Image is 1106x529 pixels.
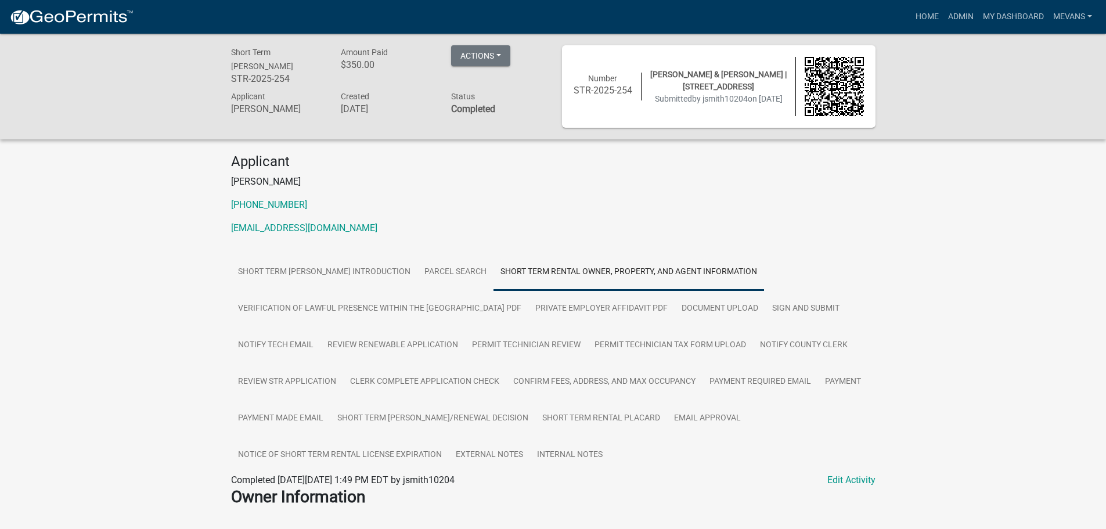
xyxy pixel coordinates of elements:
[675,290,765,328] a: Document Upload
[231,222,377,233] a: [EMAIL_ADDRESS][DOMAIN_NAME]
[231,254,417,291] a: Short Term [PERSON_NAME] Introduction
[451,92,475,101] span: Status
[650,70,787,91] span: [PERSON_NAME] & [PERSON_NAME] | [STREET_ADDRESS]
[765,290,846,328] a: Sign and Submit
[978,6,1049,28] a: My Dashboard
[341,92,369,101] span: Created
[818,364,868,401] a: Payment
[231,400,330,437] a: Payment Made Email
[231,437,449,474] a: Notice of Short Term Rental License Expiration
[588,74,617,83] span: Number
[493,254,764,291] a: Short Term Rental Owner, Property, and Agent Information
[341,48,388,57] span: Amount Paid
[231,48,293,71] span: Short Term [PERSON_NAME]
[702,364,818,401] a: Payment Required Email
[231,474,455,485] span: Completed [DATE][DATE] 1:49 PM EDT by jsmith10204
[231,73,324,84] h6: STR-2025-254
[231,175,876,189] p: [PERSON_NAME]
[528,290,675,328] a: Private Employer Affidavit PDF
[231,327,320,364] a: Notify Tech Email
[343,364,506,401] a: Clerk Complete Application Check
[655,94,783,103] span: Submitted on [DATE]
[574,85,633,96] h6: STR-2025-254
[827,473,876,487] a: Edit Activity
[231,290,528,328] a: Verification of Lawful Presence within the [GEOGRAPHIC_DATA] PDF
[805,57,864,116] img: QR code
[417,254,493,291] a: Parcel search
[451,45,510,66] button: Actions
[341,103,434,114] h6: [DATE]
[530,437,610,474] a: Internal Notes
[231,199,307,210] a: [PHONE_NUMBER]
[692,94,748,103] span: by jsmith10204
[231,92,265,101] span: Applicant
[753,327,855,364] a: Notify County Clerk
[341,59,434,70] h6: $350.00
[231,487,365,506] strong: Owner Information
[320,327,465,364] a: Review Renewable Application
[911,6,943,28] a: Home
[330,400,535,437] a: Short Term [PERSON_NAME]/Renewal Decision
[451,103,495,114] strong: Completed
[449,437,530,474] a: External Notes
[535,400,667,437] a: Short Term Rental Placard
[1049,6,1097,28] a: Mevans
[465,327,588,364] a: Permit Technician Review
[506,364,702,401] a: Confirm Fees, Address, and Max Occupancy
[588,327,753,364] a: Permit Technician Tax Form Upload
[231,103,324,114] h6: [PERSON_NAME]
[667,400,748,437] a: Email Approval
[231,153,876,170] h4: Applicant
[943,6,978,28] a: Admin
[231,364,343,401] a: Review STR Application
